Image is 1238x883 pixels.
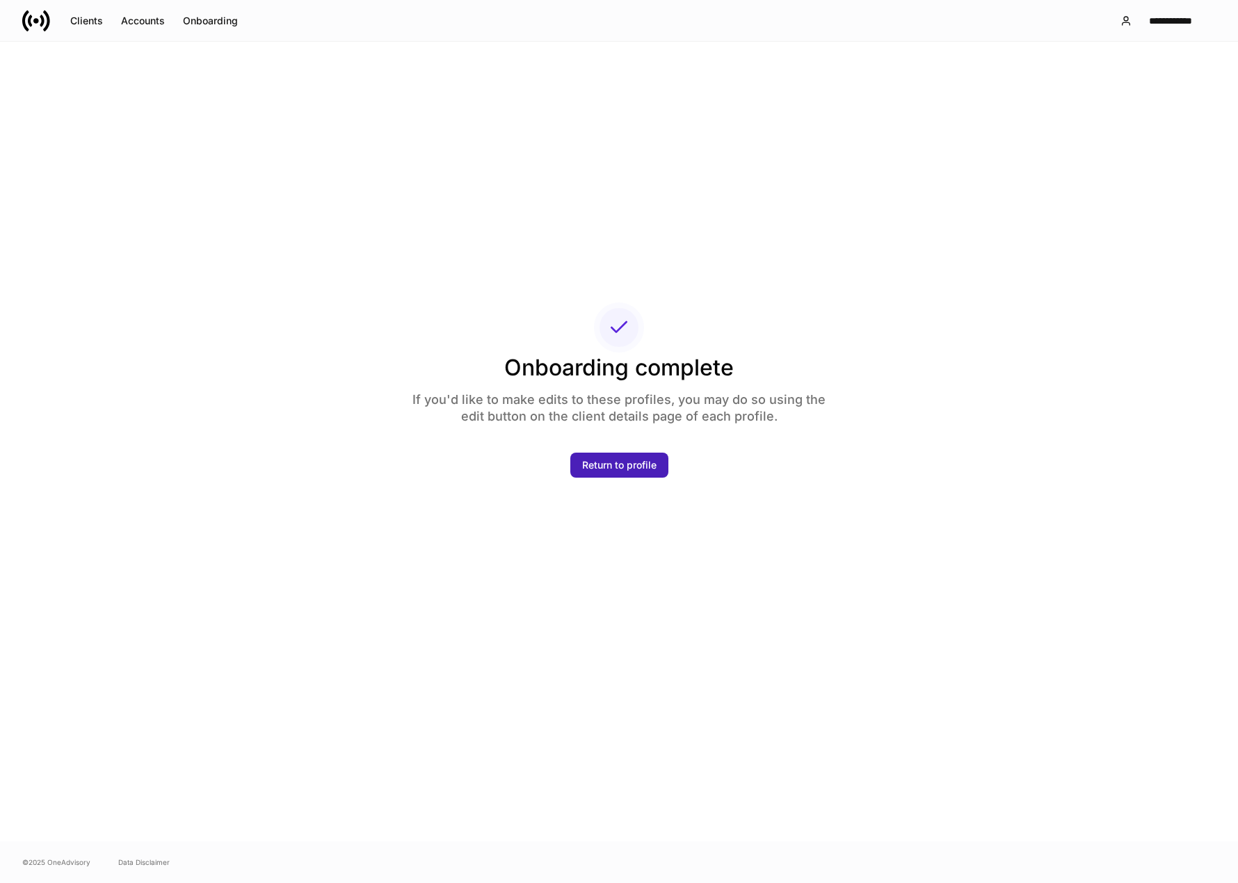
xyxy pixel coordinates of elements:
button: Return to profile [570,453,668,478]
button: Clients [61,10,112,32]
button: Accounts [112,10,174,32]
div: Return to profile [582,458,657,472]
div: Accounts [121,14,165,28]
h4: If you'd like to make edits to these profiles, you may do so using the edit button on the client ... [400,383,838,425]
h2: Onboarding complete [400,353,838,383]
div: Clients [70,14,103,28]
div: Onboarding [183,14,238,28]
span: © 2025 OneAdvisory [22,857,90,868]
button: Onboarding [174,10,247,32]
a: Data Disclaimer [118,857,170,868]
